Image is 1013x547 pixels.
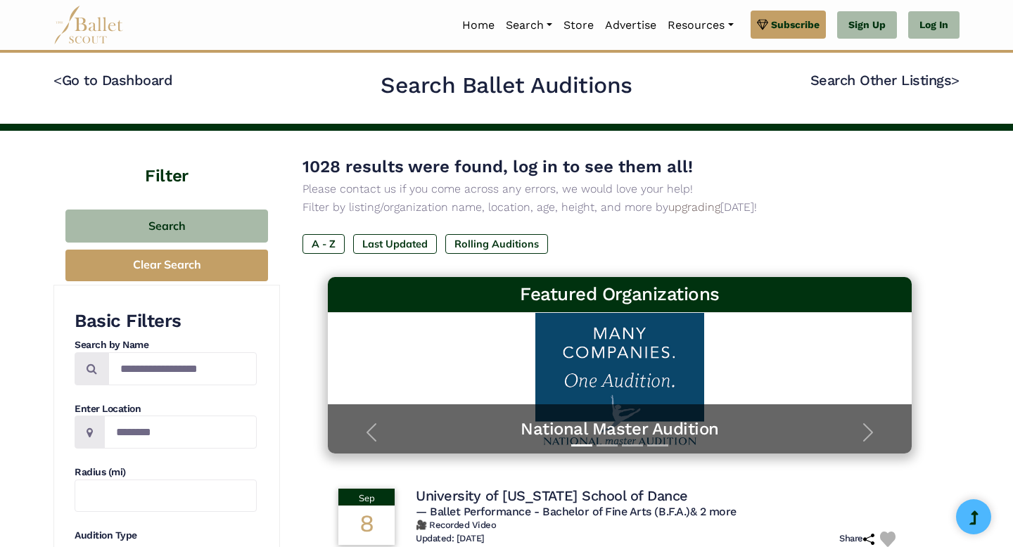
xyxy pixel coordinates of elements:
p: Please contact us if you come across any errors, we would love your help! [302,180,937,198]
button: Slide 1 [571,437,592,453]
button: Slide 4 [647,437,668,453]
button: Slide 3 [622,437,643,453]
a: Resources [662,11,739,40]
a: <Go to Dashboard [53,72,172,89]
a: Home [457,11,500,40]
h4: Filter [53,131,280,188]
button: Search [65,210,268,243]
h3: Featured Organizations [339,283,900,307]
a: Search Other Listings> [810,72,960,89]
a: & 2 more [690,505,737,518]
div: 8 [338,506,395,545]
input: Location [104,416,257,449]
h6: Share [839,533,874,545]
input: Search by names... [108,352,257,385]
p: Filter by listing/organization name, location, age, height, and more by [DATE]! [302,198,937,217]
h4: Radius (mi) [75,465,257,480]
label: Rolling Auditions [445,234,548,254]
h4: Search by Name [75,338,257,352]
h2: Search Ballet Auditions [381,71,632,101]
h6: Updated: [DATE] [416,533,485,545]
span: Subscribe [771,17,820,32]
a: National Master Audition [342,418,898,440]
code: < [53,71,62,89]
span: — Ballet Performance - Bachelor of Fine Arts (B.F.A.) [416,505,737,518]
a: Search [500,11,558,40]
button: Slide 2 [597,437,618,453]
a: Subscribe [751,11,826,39]
h3: Basic Filters [75,309,257,333]
a: Sign Up [837,11,897,39]
img: gem.svg [757,17,768,32]
h6: 🎥 Recorded Video [416,520,901,532]
span: 1028 results were found, log in to see them all! [302,157,693,176]
div: Sep [338,489,395,506]
a: Log In [908,11,960,39]
a: upgrading [668,200,720,214]
a: Advertise [599,11,662,40]
h4: University of [US_STATE] School of Dance [416,487,688,505]
label: A - Z [302,234,345,254]
button: Clear Search [65,250,268,281]
h4: Audition Type [75,529,257,543]
a: Store [558,11,599,40]
code: > [951,71,960,89]
h4: Enter Location [75,402,257,416]
label: Last Updated [353,234,437,254]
